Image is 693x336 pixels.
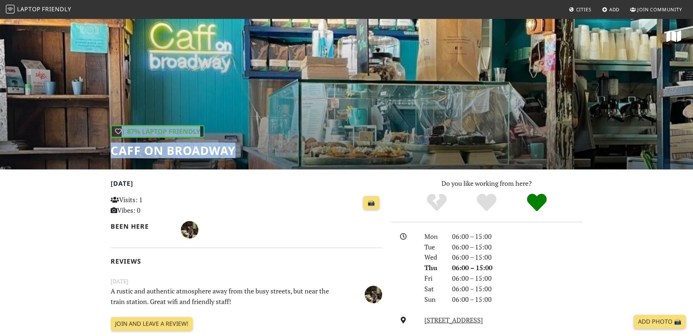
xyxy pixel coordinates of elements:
[420,242,448,252] div: Tue
[111,257,382,265] h2: Reviews
[599,3,623,16] a: Add
[420,231,448,242] div: Mon
[181,221,198,239] img: 2376-nigel.jpg
[420,252,448,263] div: Wed
[111,317,193,331] a: Join and leave a review!
[363,196,379,210] a: 📸
[391,178,582,189] p: Do you like working from here?
[106,286,340,307] p: A rustic and authentic atmosphere away from the busy streets, but near the train station. Great w...
[111,195,195,216] p: Visits: 1 Vibes: 0
[111,125,205,138] div: | 87% Laptop Friendly
[17,5,41,13] span: Laptop
[566,3,594,16] a: Cities
[420,284,448,294] div: Sat
[462,193,512,213] div: Yes
[420,294,448,305] div: Sun
[111,180,382,190] h2: [DATE]
[512,193,562,213] div: Definitely!
[365,286,382,303] img: 2376-nigel.jpg
[637,6,682,13] span: Join Community
[111,223,172,230] h2: Been here
[420,263,448,273] div: Thu
[424,316,483,324] a: [STREET_ADDRESS]
[448,284,587,294] div: 06:00 – 15:00
[42,5,71,13] span: Friendly
[627,3,685,16] a: Join Community
[576,6,591,13] span: Cities
[181,225,198,233] span: Nigel Earnshaw
[106,277,387,286] small: [DATE]
[6,3,71,16] a: LaptopFriendly LaptopFriendly
[448,242,587,252] div: 06:00 – 15:00
[609,6,620,13] span: Add
[448,252,587,263] div: 06:00 – 15:00
[365,289,382,298] span: Nigel Earnshaw
[448,273,587,284] div: 06:00 – 15:00
[448,263,587,273] div: 06:00 – 15:00
[420,273,448,284] div: Fri
[111,144,235,157] h1: Caff on Broadway
[448,231,587,242] div: 06:00 – 15:00
[6,5,15,13] img: LaptopFriendly
[412,193,462,213] div: No
[448,294,587,305] div: 06:00 – 15:00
